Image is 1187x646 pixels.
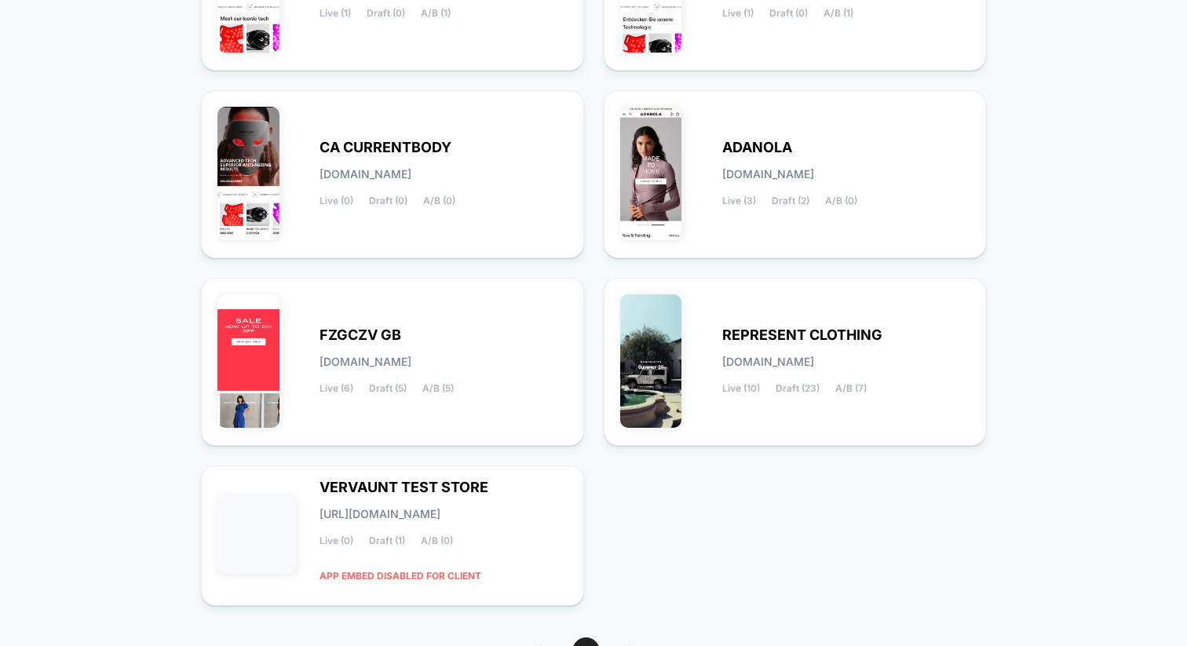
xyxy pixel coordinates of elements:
span: A/B (7) [835,383,867,394]
span: Live (0) [320,535,353,546]
span: A/B (1) [421,8,451,19]
span: A/B (0) [825,195,857,206]
span: CA CURRENTBODY [320,142,451,153]
span: Live (10) [722,383,760,394]
span: [DOMAIN_NAME] [722,169,814,180]
span: Draft (0) [769,8,808,19]
img: REPRESENT_CLOTHING [620,294,682,428]
span: Live (0) [320,195,353,206]
span: Draft (1) [369,535,405,546]
span: VERVAUNT TEST STORE [320,482,488,493]
span: ADANOLA [722,142,792,153]
span: Draft (23) [776,383,820,394]
span: A/B (1) [824,8,853,19]
span: Live (1) [320,8,351,19]
img: CA_CURRENTBODY [217,107,279,240]
span: [URL][DOMAIN_NAME] [320,509,440,520]
img: ADANOLA [620,107,682,240]
span: A/B (0) [423,195,455,206]
span: Live (6) [320,383,353,394]
span: [DOMAIN_NAME] [722,356,814,367]
span: Live (3) [722,195,756,206]
span: Draft (5) [369,383,407,394]
span: Live (1) [722,8,754,19]
span: APP EMBED DISABLED FOR CLIENT [320,562,481,589]
span: [DOMAIN_NAME] [320,169,411,180]
span: REPRESENT CLOTHING [722,330,882,341]
img: FZGCZV_GB [217,294,279,428]
img: VERVAUNT_TEST_STORE [217,495,296,574]
span: [DOMAIN_NAME] [320,356,411,367]
span: FZGCZV GB [320,330,401,341]
span: A/B (0) [421,535,453,546]
span: Draft (0) [369,195,407,206]
span: Draft (0) [367,8,405,19]
span: Draft (2) [772,195,809,206]
span: A/B (5) [422,383,454,394]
